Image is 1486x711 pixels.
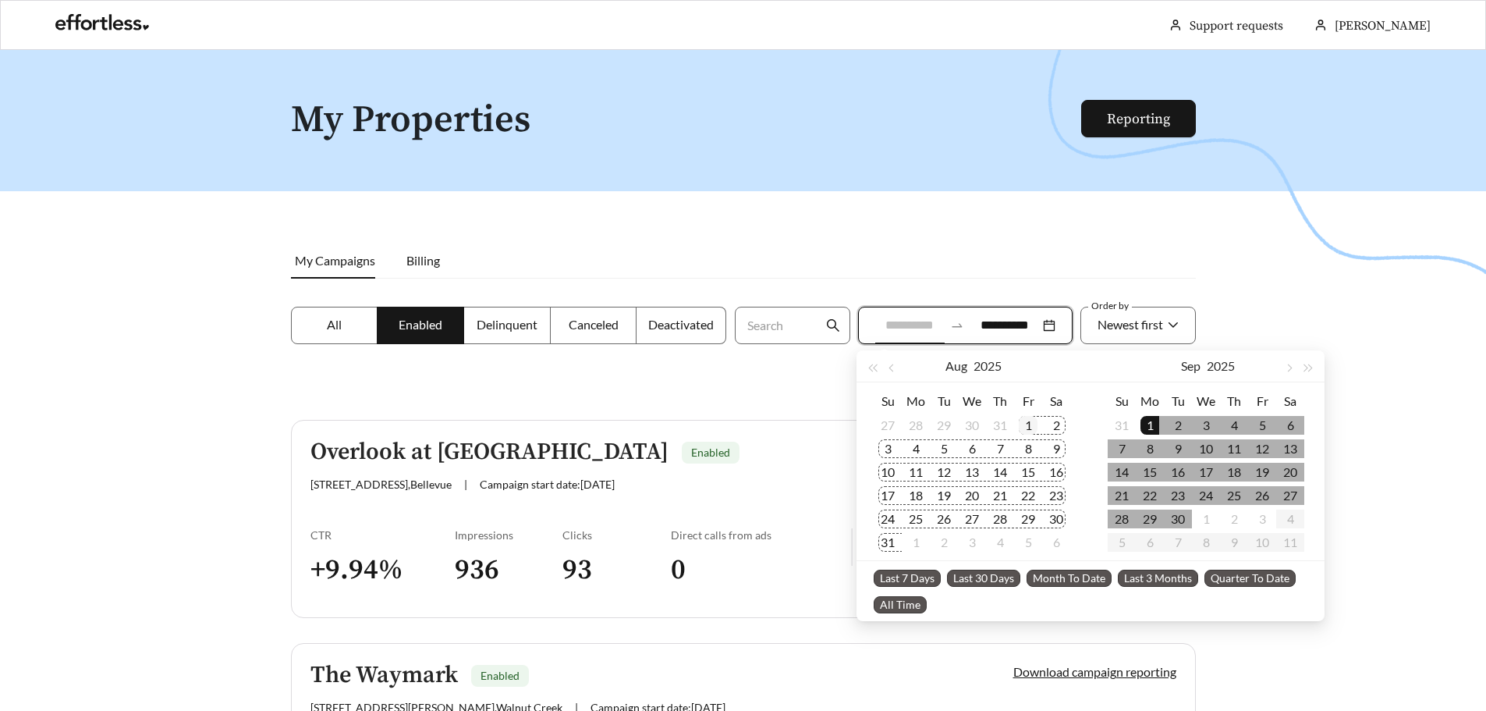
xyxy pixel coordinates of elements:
[648,317,714,332] span: Deactivated
[878,463,897,482] div: 10
[1014,437,1042,460] td: 2025-08-08
[1248,484,1276,507] td: 2025-09-26
[1108,389,1136,414] th: Su
[1220,460,1248,484] td: 2025-09-18
[1136,437,1164,460] td: 2025-09-08
[902,507,930,531] td: 2025-08-25
[930,437,958,460] td: 2025-08-05
[1248,460,1276,484] td: 2025-09-19
[935,463,953,482] div: 12
[902,437,930,460] td: 2025-08-04
[1013,664,1176,679] a: Download campaign reporting
[671,528,851,542] div: Direct calls from ads
[562,528,671,542] div: Clicks
[1047,510,1066,528] div: 30
[1281,439,1300,458] div: 13
[986,389,1014,414] th: Th
[963,463,981,482] div: 13
[1220,437,1248,460] td: 2025-09-11
[1192,437,1220,460] td: 2025-09-10
[1281,463,1300,482] div: 20
[1197,463,1215,482] div: 17
[1014,414,1042,437] td: 2025-08-01
[1027,570,1112,587] span: Month To Date
[1220,389,1248,414] th: Th
[1098,317,1163,332] span: Newest first
[963,439,981,458] div: 6
[950,318,964,332] span: swap-right
[958,507,986,531] td: 2025-08-27
[963,533,981,552] div: 3
[1047,416,1066,435] div: 2
[947,570,1020,587] span: Last 30 Days
[906,463,925,482] div: 11
[935,416,953,435] div: 29
[1164,484,1192,507] td: 2025-09-23
[1248,414,1276,437] td: 2025-09-05
[1047,533,1066,552] div: 6
[902,484,930,507] td: 2025-08-18
[464,478,467,491] span: |
[950,318,964,332] span: to
[1253,486,1271,505] div: 26
[974,350,1002,382] button: 2025
[958,414,986,437] td: 2025-07-30
[1042,484,1070,507] td: 2025-08-23
[874,460,902,484] td: 2025-08-10
[1169,463,1187,482] div: 16
[902,389,930,414] th: Mo
[1014,484,1042,507] td: 2025-08-22
[930,414,958,437] td: 2025-07-29
[310,439,669,465] h5: Overlook at [GEOGRAPHIC_DATA]
[1108,507,1136,531] td: 2025-09-28
[1169,486,1187,505] div: 23
[1136,414,1164,437] td: 2025-09-01
[1164,414,1192,437] td: 2025-09-02
[1248,389,1276,414] th: Fr
[991,439,1009,458] div: 7
[991,533,1009,552] div: 4
[1276,460,1304,484] td: 2025-09-20
[455,553,563,588] h3: 936
[1042,414,1070,437] td: 2025-08-02
[1112,463,1131,482] div: 14
[986,460,1014,484] td: 2025-08-14
[1108,484,1136,507] td: 2025-09-21
[1225,463,1243,482] div: 18
[935,533,953,552] div: 2
[1112,510,1131,528] div: 28
[1248,507,1276,531] td: 2025-10-03
[986,531,1014,554] td: 2025-09-04
[1112,439,1131,458] div: 7
[1164,507,1192,531] td: 2025-09-30
[906,486,925,505] div: 18
[1136,484,1164,507] td: 2025-09-22
[1140,439,1159,458] div: 8
[902,460,930,484] td: 2025-08-11
[1207,350,1235,382] button: 2025
[1225,486,1243,505] div: 25
[991,463,1009,482] div: 14
[1014,460,1042,484] td: 2025-08-15
[1169,439,1187,458] div: 9
[945,350,967,382] button: Aug
[327,317,342,332] span: All
[1169,510,1187,528] div: 30
[1192,484,1220,507] td: 2025-09-24
[1190,18,1283,34] a: Support requests
[1253,439,1271,458] div: 12
[1197,416,1215,435] div: 3
[1014,531,1042,554] td: 2025-09-05
[295,253,375,268] span: My Campaigns
[826,318,840,332] span: search
[1112,416,1131,435] div: 31
[874,437,902,460] td: 2025-08-03
[874,484,902,507] td: 2025-08-17
[958,437,986,460] td: 2025-08-06
[874,596,927,613] span: All Time
[986,507,1014,531] td: 2025-08-28
[906,533,925,552] div: 1
[1042,507,1070,531] td: 2025-08-30
[480,478,615,491] span: Campaign start date: [DATE]
[1112,486,1131,505] div: 21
